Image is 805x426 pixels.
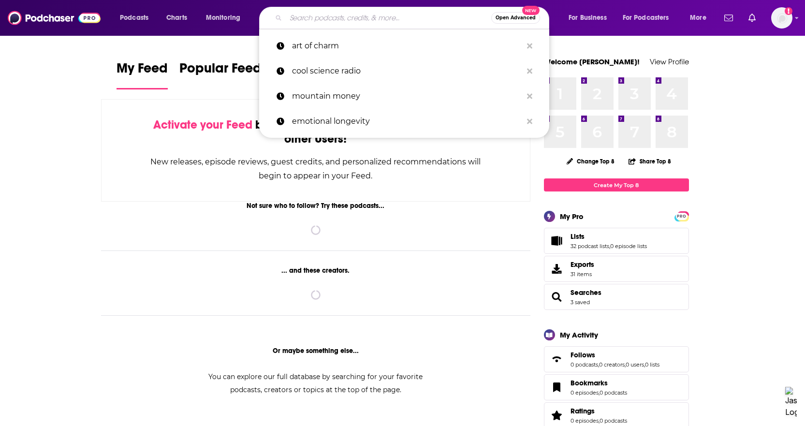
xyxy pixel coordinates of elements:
span: Lists [571,232,585,241]
span: Bookmarks [544,374,689,400]
a: 3 saved [571,299,590,306]
a: 0 episodes [571,389,599,396]
span: , [625,361,626,368]
input: Search podcasts, credits, & more... [286,10,491,26]
a: Searches [547,290,567,304]
a: Bookmarks [571,379,627,387]
a: Bookmarks [547,381,567,394]
span: PRO [676,213,688,220]
a: Lists [571,232,647,241]
div: New releases, episode reviews, guest credits, and personalized recommendations will begin to appe... [150,155,482,183]
a: Exports [544,256,689,282]
a: 0 podcasts [571,361,598,368]
p: art of charm [292,33,522,59]
button: open menu [616,10,683,26]
span: Ratings [571,407,595,415]
a: 0 podcasts [600,389,627,396]
span: Follows [571,351,595,359]
span: , [609,243,610,250]
a: PRO [676,212,688,220]
a: 0 podcasts [600,417,627,424]
span: Monitoring [206,11,240,25]
div: You can explore our full database by searching for your favorite podcasts, creators or topics at ... [197,370,435,397]
a: 32 podcast lists [571,243,609,250]
span: My Feed [117,60,168,82]
span: Follows [544,346,689,372]
span: Popular Feed [179,60,262,82]
a: Follows [547,353,567,366]
a: Ratings [571,407,627,415]
svg: Add a profile image [785,7,792,15]
span: New [522,6,540,15]
span: Searches [544,284,689,310]
a: Welcome [PERSON_NAME]! [544,57,640,66]
button: Share Top 8 [628,152,672,171]
button: open menu [199,10,253,26]
span: Activate your Feed [153,118,252,132]
div: My Activity [560,330,598,339]
span: 31 items [571,271,594,278]
a: Create My Top 8 [544,178,689,191]
span: Open Advanced [496,15,536,20]
span: Charts [166,11,187,25]
p: emotional longevity [292,109,522,134]
a: cool science radio [259,59,549,84]
span: , [598,361,599,368]
a: 0 users [626,361,644,368]
div: My Pro [560,212,584,221]
span: Logged in as RebRoz5 [771,7,792,29]
button: open menu [113,10,161,26]
img: Podchaser - Follow, Share and Rate Podcasts [8,9,101,27]
span: Bookmarks [571,379,608,387]
button: open menu [562,10,619,26]
button: Change Top 8 [561,155,621,167]
span: Exports [571,260,594,269]
a: View Profile [650,57,689,66]
span: , [644,361,645,368]
a: mountain money [259,84,549,109]
a: Charts [160,10,193,26]
a: 0 episodes [571,417,599,424]
div: Search podcasts, credits, & more... [268,7,558,29]
div: ... and these creators. [101,266,531,275]
span: For Podcasters [623,11,669,25]
span: Exports [547,262,567,276]
a: Follows [571,351,659,359]
a: 0 creators [599,361,625,368]
button: Open AdvancedNew [491,12,540,24]
span: More [690,11,706,25]
div: by following Podcasts, Creators, Lists, and other Users! [150,118,482,146]
span: Lists [544,228,689,254]
a: 0 lists [645,361,659,368]
a: Lists [547,234,567,248]
a: Searches [571,288,601,297]
div: Or maybe something else... [101,347,531,355]
a: 0 episode lists [610,243,647,250]
a: art of charm [259,33,549,59]
span: , [599,417,600,424]
a: Ratings [547,409,567,422]
p: cool science radio [292,59,522,84]
a: My Feed [117,60,168,89]
a: emotional longevity [259,109,549,134]
a: Show notifications dropdown [720,10,737,26]
a: Popular Feed [179,60,262,89]
span: , [599,389,600,396]
span: For Business [569,11,607,25]
a: Show notifications dropdown [745,10,760,26]
button: Show profile menu [771,7,792,29]
img: User Profile [771,7,792,29]
div: Not sure who to follow? Try these podcasts... [101,202,531,210]
button: open menu [683,10,718,26]
span: Podcasts [120,11,148,25]
p: mountain money [292,84,522,109]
